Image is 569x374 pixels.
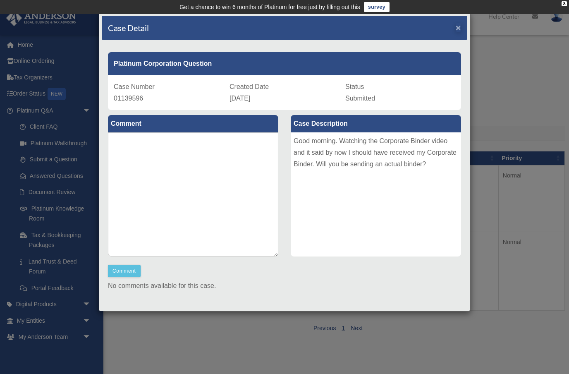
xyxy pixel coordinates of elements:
[108,280,461,292] p: No comments available for this case.
[456,23,461,32] button: Close
[562,1,567,6] div: close
[345,95,375,102] span: Submitted
[108,52,461,75] div: Platinum Corporation Question
[291,115,461,132] label: Case Description
[456,23,461,32] span: ×
[364,2,390,12] a: survey
[114,95,143,102] span: 01139596
[230,95,250,102] span: [DATE]
[108,22,149,34] h4: Case Detail
[108,115,278,132] label: Comment
[114,83,155,90] span: Case Number
[345,83,364,90] span: Status
[291,132,461,257] div: Good morning. Watching the Corporate Binder video and it said by now I should have received my Co...
[108,265,141,277] button: Comment
[179,2,360,12] div: Get a chance to win 6 months of Platinum for free just by filling out this
[230,83,269,90] span: Created Date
